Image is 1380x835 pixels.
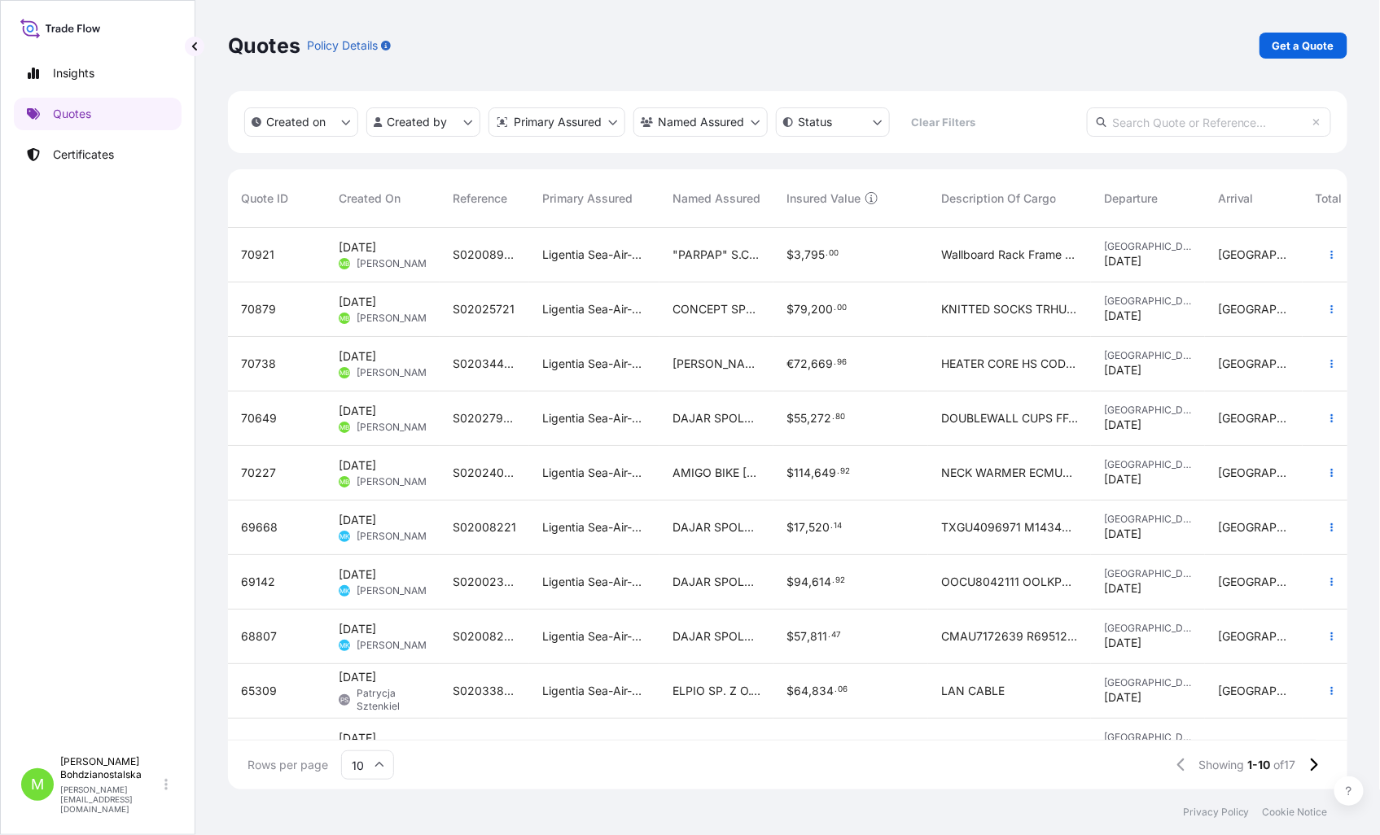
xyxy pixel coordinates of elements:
[366,107,480,137] button: createdBy Filter options
[53,106,91,122] p: Quotes
[807,631,810,642] span: ,
[811,358,833,369] span: 669
[1087,107,1331,137] input: Search Quote or Reference...
[941,628,1078,645] span: CMAU7172639 R6951227 40HC 2745.60 KG 20.89 M3 572 CTN || SET OF 3 TIN BOX SEGU4857897 M5266633 40...
[672,465,760,481] span: AMIGO BIKE [PERSON_NAME]
[794,685,808,697] span: 64
[786,190,861,207] span: Insured Value
[241,410,277,426] span: 70649
[810,413,831,424] span: 272
[60,785,161,814] p: [PERSON_NAME][EMAIL_ADDRESS][DOMAIN_NAME]
[1248,757,1271,773] span: 1-10
[488,107,625,137] button: distributor Filter options
[340,310,349,326] span: MB
[786,358,794,369] span: €
[339,403,376,419] span: [DATE]
[357,530,436,543] span: [PERSON_NAME]
[808,685,812,697] span: ,
[241,465,276,481] span: 70227
[672,190,760,207] span: Named Assured
[1104,240,1192,253] span: [GEOGRAPHIC_DATA]
[672,301,760,317] span: CONCEPT SPORT SP. Z O.O.
[31,776,44,793] span: M
[542,519,646,536] span: Ligentia Sea-Air-Rail Sp. z o.o.
[658,114,744,130] p: Named Assured
[794,413,807,424] span: 55
[835,414,845,420] span: 80
[1104,471,1141,487] span: [DATE]
[1263,806,1328,819] a: Cookie Notice
[453,683,516,699] span: S02033865
[542,356,646,372] span: Ligentia Sea-Air-Rail Sp. z o.o.
[808,576,812,588] span: ,
[812,576,831,588] span: 614
[786,304,794,315] span: $
[811,740,833,751] span: 923
[807,413,810,424] span: ,
[829,251,839,256] span: 00
[837,469,839,474] span: .
[542,683,646,699] span: Ligentia Sea-Air-Rail Sp. z o.o.
[453,628,516,645] span: S02008225
[912,114,976,130] p: Clear Filters
[1183,806,1250,819] p: Privacy Policy
[340,583,349,599] span: MK
[941,465,1078,481] span: NECK WARMER ECMU7394388 M4030008 40HC 4043.20 KG 61.35 M3 1064 CTN GESU6759560 M2235184 40HC 4043...
[837,305,847,311] span: 00
[786,522,794,533] span: $
[1218,519,1290,536] span: [GEOGRAPHIC_DATA]
[14,57,182,90] a: Insights
[244,107,358,137] button: createdOn Filter options
[357,584,436,597] span: [PERSON_NAME]
[453,737,516,754] span: S02008221
[1104,622,1192,635] span: [GEOGRAPHIC_DATA]
[453,356,516,372] span: S02034429
[1218,356,1290,372] span: [GEOGRAPHIC_DATA]
[1218,737,1290,754] span: [GEOGRAPHIC_DATA]
[672,737,760,754] span: DAJAR SP. Z O.O.
[1218,574,1290,590] span: [GEOGRAPHIC_DATA]
[1218,683,1290,699] span: [GEOGRAPHIC_DATA]
[1218,628,1290,645] span: [GEOGRAPHIC_DATA]
[1104,567,1192,580] span: [GEOGRAPHIC_DATA]
[794,740,808,751] span: 45
[1218,190,1254,207] span: Arrival
[241,628,277,645] span: 68807
[266,114,326,130] p: Created on
[340,637,349,654] span: MK
[808,522,830,533] span: 520
[339,621,376,637] span: [DATE]
[1104,362,1141,378] span: [DATE]
[357,257,436,270] span: [PERSON_NAME]
[898,109,989,135] button: Clear Filters
[1104,253,1141,269] span: [DATE]
[340,692,348,708] span: PS
[1104,417,1141,433] span: [DATE]
[542,737,646,754] span: Ligentia Sea-Air-Rail Sp. z o.o.
[830,523,833,529] span: .
[794,576,808,588] span: 94
[339,190,401,207] span: Created On
[633,107,768,137] button: cargoOwner Filter options
[794,249,801,260] span: 3
[241,574,275,590] span: 69142
[1104,580,1141,597] span: [DATE]
[241,356,276,372] span: 70738
[672,683,760,699] span: ELPIO SP. Z O.O.
[357,475,436,488] span: [PERSON_NAME]
[786,576,794,588] span: $
[514,114,602,130] p: Primary Assured
[941,301,1078,317] span: KNITTED SOCKS TRHU8335490 40hc, 9100,00kgs, 64,680 m3, 2000ctn TLLU5670779 40hc , 9100,00kgs, 64,...
[672,247,760,263] span: "PARPAP" S.C. [PERSON_NAME] I [PERSON_NAME]
[834,360,836,365] span: .
[1104,349,1192,362] span: [GEOGRAPHIC_DATA]
[340,528,349,544] span: MK
[241,247,274,263] span: 70921
[339,294,376,310] span: [DATE]
[794,631,807,642] span: 57
[357,639,436,652] span: [PERSON_NAME]
[1274,757,1296,773] span: of 17
[941,190,1056,207] span: Description Of Cargo
[14,98,182,130] a: Quotes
